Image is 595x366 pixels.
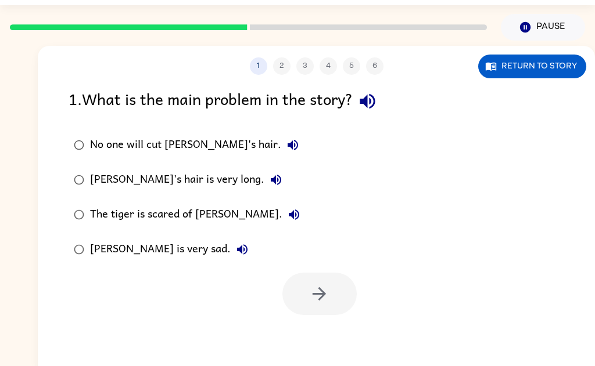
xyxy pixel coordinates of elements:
div: The tiger is scared of [PERSON_NAME]. [90,203,306,226]
div: [PERSON_NAME] is very sad. [90,238,254,261]
div: [PERSON_NAME]'s hair is very long. [90,168,288,191]
button: Return to story [478,55,586,78]
button: [PERSON_NAME]'s hair is very long. [264,168,288,191]
button: Pause [501,14,585,41]
div: No one will cut [PERSON_NAME]'s hair. [90,133,304,157]
button: No one will cut [PERSON_NAME]'s hair. [281,133,304,157]
button: 1 [250,57,267,75]
button: The tiger is scared of [PERSON_NAME]. [282,203,306,226]
button: [PERSON_NAME] is very sad. [231,238,254,261]
div: 1 . What is the main problem in the story? [69,86,564,116]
